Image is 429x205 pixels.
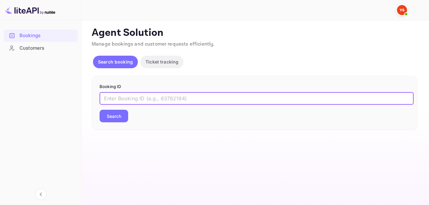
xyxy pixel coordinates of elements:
p: Ticket tracking [145,58,178,65]
div: Bookings [4,30,78,42]
img: LiteAPI logo [5,5,55,15]
input: Enter Booking ID (e.g., 63782194) [100,92,414,105]
a: Customers [4,42,78,54]
p: Search booking [98,58,133,65]
button: Search [100,110,128,122]
span: Manage bookings and customer requests efficiently. [92,41,215,47]
div: Customers [19,45,74,52]
button: Collapse navigation [35,189,46,200]
img: Yandex Support [397,5,407,15]
p: Agent Solution [92,27,418,39]
div: Bookings [19,32,74,39]
p: Booking ID [100,84,410,90]
a: Bookings [4,30,78,41]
